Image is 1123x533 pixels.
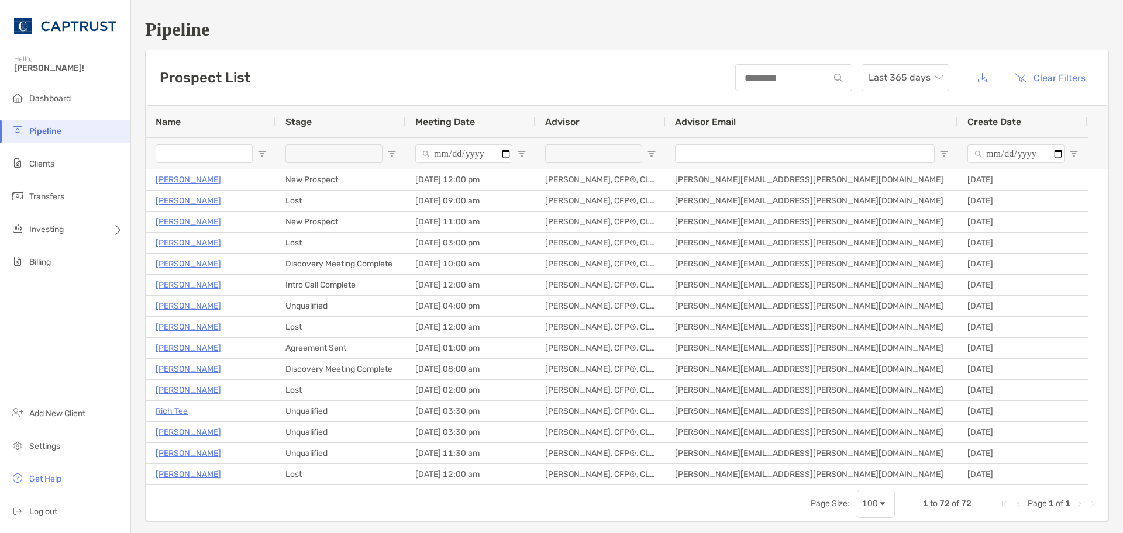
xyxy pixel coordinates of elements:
p: [PERSON_NAME] [156,341,221,355]
div: [DATE] 09:00 am [406,191,536,211]
div: [PERSON_NAME][EMAIL_ADDRESS][PERSON_NAME][DOMAIN_NAME] [666,464,958,484]
div: [PERSON_NAME][EMAIL_ADDRESS][PERSON_NAME][DOMAIN_NAME] [666,296,958,316]
img: add_new_client icon [11,406,25,420]
div: [DATE] [958,422,1088,442]
a: [PERSON_NAME] [156,278,221,292]
div: Unqualified [276,401,406,421]
div: Agreement Sent [276,338,406,358]
div: New Prospect [276,169,406,190]
div: Last Page [1089,499,1098,508]
a: [PERSON_NAME] [156,236,221,250]
div: [DATE] [958,254,1088,274]
div: [PERSON_NAME][EMAIL_ADDRESS][PERSON_NAME][DOMAIN_NAME] [666,169,958,190]
div: [DATE] 01:00 pm [406,338,536,358]
span: Settings [29,441,60,451]
div: [DATE] [958,464,1088,484]
div: [DATE] 12:00 pm [406,169,536,190]
span: Name [156,116,181,127]
span: Create Date [967,116,1021,127]
div: [PERSON_NAME], CFP®, CLU® [536,380,666,400]
div: [PERSON_NAME][EMAIL_ADDRESS][PERSON_NAME][DOMAIN_NAME] [666,485,958,506]
div: Discovery Meeting Complete [276,359,406,379]
div: [DATE] [958,338,1088,358]
div: [DATE] 03:30 pm [406,422,536,442]
span: Dashboard [29,94,71,103]
img: transfers icon [11,189,25,203]
a: [PERSON_NAME] [156,425,221,439]
div: [PERSON_NAME], CFP®, CLU® [536,191,666,211]
span: 1 [923,499,928,508]
div: Previous Page [1014,499,1023,508]
span: of [1056,499,1063,508]
a: [PERSON_NAME] [156,193,221,208]
div: [DATE] 04:00 pm [406,296,536,316]
div: [DATE] [958,317,1088,337]
div: [DATE] 11:30 am [406,443,536,463]
span: 1 [1049,499,1054,508]
div: [DATE] 12:00 am [406,275,536,295]
input: Meeting Date Filter Input [415,144,512,163]
div: Page Size [857,490,895,518]
h3: Prospect List [160,70,250,86]
p: [PERSON_NAME] [156,172,221,187]
div: [PERSON_NAME], CFP®, CLU® [536,338,666,358]
div: [PERSON_NAME], CFP®, CLU® [536,254,666,274]
a: [PERSON_NAME] [156,362,221,376]
div: Lost [276,380,406,400]
span: of [952,499,959,508]
div: [DATE] [958,443,1088,463]
div: [DATE] [958,169,1088,190]
div: [PERSON_NAME], CFP®, CLU® [536,169,666,190]
div: [DATE] [958,485,1088,506]
span: Clients [29,159,54,169]
div: [PERSON_NAME], CFP®, CLU® [536,359,666,379]
div: Intro Call Complete [276,275,406,295]
span: [PERSON_NAME]! [14,63,123,73]
div: First Page [1000,499,1009,508]
div: Discovery Meeting Complete [276,485,406,506]
button: Open Filter Menu [939,149,949,158]
p: [PERSON_NAME] [156,257,221,271]
div: [PERSON_NAME][EMAIL_ADDRESS][PERSON_NAME][DOMAIN_NAME] [666,317,958,337]
div: [PERSON_NAME][EMAIL_ADDRESS][PERSON_NAME][DOMAIN_NAME] [666,401,958,421]
div: [DATE] 10:00 am [406,254,536,274]
div: [DATE] [958,401,1088,421]
div: 100 [862,499,878,508]
div: [DATE] 12:00 am [406,464,536,484]
div: [PERSON_NAME][EMAIL_ADDRESS][PERSON_NAME][DOMAIN_NAME] [666,338,958,358]
img: settings icon [11,438,25,452]
button: Open Filter Menu [647,149,656,158]
p: [PERSON_NAME] [156,320,221,334]
a: [PERSON_NAME] [156,446,221,461]
a: [PERSON_NAME] [156,383,221,397]
img: billing icon [11,254,25,268]
span: Transfers [29,192,64,202]
div: [PERSON_NAME][EMAIL_ADDRESS][PERSON_NAME][DOMAIN_NAME] [666,443,958,463]
div: Lost [276,191,406,211]
span: 72 [939,499,950,508]
img: investing icon [11,221,25,236]
div: Next Page [1075,499,1084,508]
a: Rich Tee [156,404,188,418]
div: [DATE] 08:00 am [406,359,536,379]
div: [DATE] [958,212,1088,232]
a: [PERSON_NAME] [156,467,221,482]
div: [PERSON_NAME], CFP®, CLU® [536,317,666,337]
div: [PERSON_NAME], CFP®, CLU® [536,422,666,442]
div: [PERSON_NAME][EMAIL_ADDRESS][PERSON_NAME][DOMAIN_NAME] [666,254,958,274]
div: [DATE] [958,296,1088,316]
div: [PERSON_NAME], CFP®, CLU® [536,464,666,484]
div: [PERSON_NAME], CFP®, CLU® [536,275,666,295]
div: [DATE] [958,275,1088,295]
span: 72 [961,499,972,508]
h1: Pipeline [145,19,1109,40]
span: Billing [29,257,51,267]
span: Add New Client [29,409,85,418]
a: [PERSON_NAME] [156,214,221,229]
div: [PERSON_NAME], CFP®, CLU® [536,485,666,506]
